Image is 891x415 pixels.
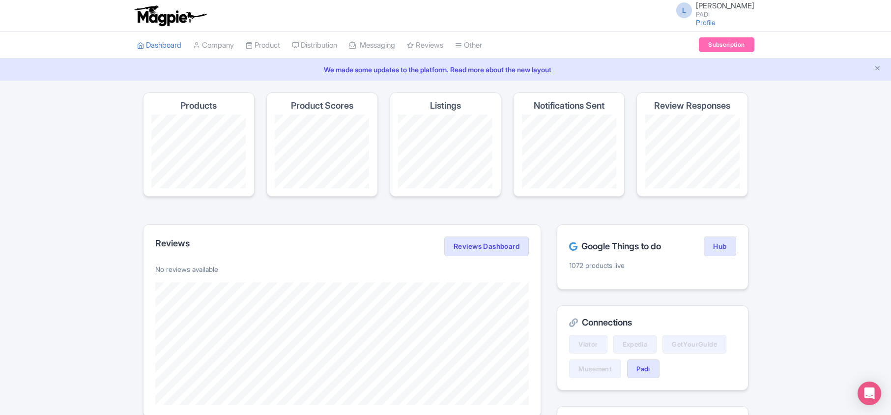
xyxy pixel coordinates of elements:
h4: Review Responses [654,101,730,111]
a: Dashboard [137,32,181,59]
a: Expedia [613,335,657,354]
span: [PERSON_NAME] [696,1,754,10]
a: Viator [569,335,607,354]
a: L [PERSON_NAME] PADI [670,2,754,18]
a: Distribution [292,32,337,59]
h4: Product Scores [291,101,353,111]
p: 1072 products live [569,260,736,270]
a: We made some updates to the platform. Read more about the new layout [6,64,885,75]
small: PADI [696,11,754,18]
a: Padi [627,359,660,378]
a: Company [193,32,234,59]
a: Other [455,32,482,59]
a: Reviews Dashboard [444,237,529,256]
a: Subscription [699,37,754,52]
h4: Products [180,101,217,111]
p: No reviews available [155,264,529,274]
h2: Reviews [155,238,190,248]
a: Profile [696,18,716,27]
a: Musement [569,359,621,378]
h2: Google Things to do [569,241,661,251]
h4: Listings [430,101,461,111]
span: L [676,2,692,18]
a: Product [246,32,280,59]
img: logo-ab69f6fb50320c5b225c76a69d11143b.png [132,5,208,27]
a: Messaging [349,32,395,59]
h4: Notifications Sent [534,101,604,111]
div: Open Intercom Messenger [858,382,881,405]
a: Reviews [407,32,443,59]
button: Close announcement [874,63,881,75]
h2: Connections [569,318,736,327]
a: Hub [704,237,736,256]
a: GetYourGuide [662,335,726,354]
